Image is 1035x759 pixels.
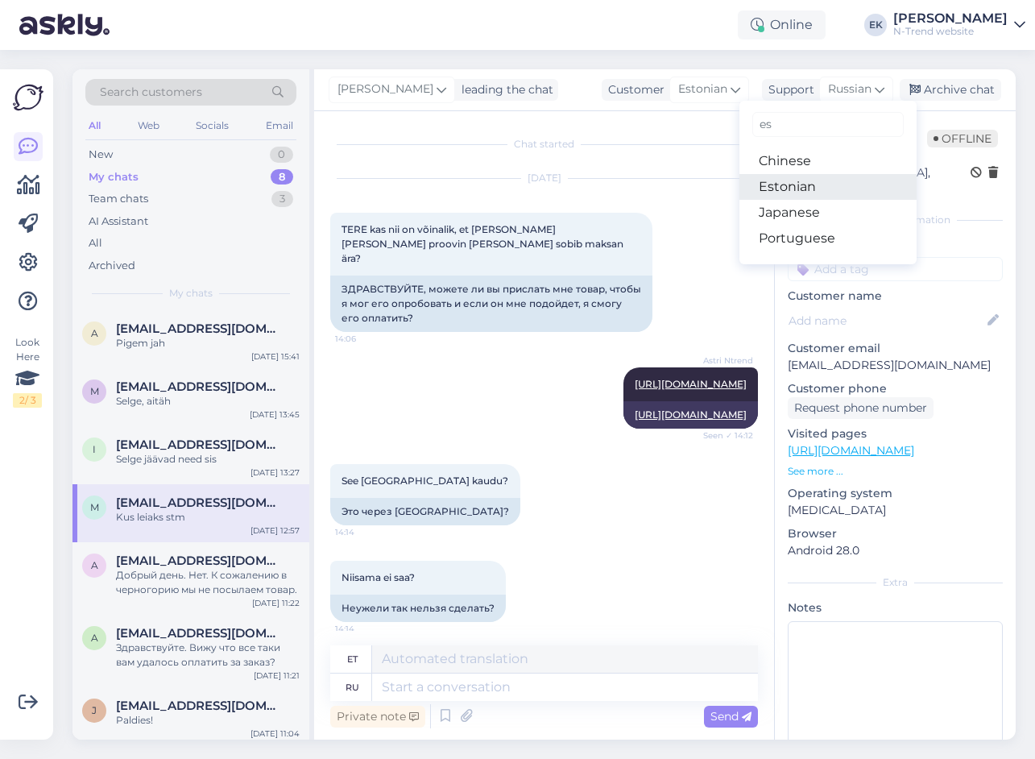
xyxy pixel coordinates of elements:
[927,130,998,147] span: Offline
[90,385,99,397] span: m
[335,333,395,345] span: 14:06
[788,288,1003,305] p: Customer name
[116,713,300,728] div: Paldies!
[116,641,300,670] div: Здравствуйте. Вижу что все таки вам удалось оплатить за заказ?
[739,174,917,200] a: Estonian
[693,429,753,442] span: Seen ✓ 14:12
[788,485,1003,502] p: Operating system
[92,704,97,716] span: j
[250,409,300,421] div: [DATE] 13:45
[271,169,293,185] div: 8
[250,525,300,537] div: [DATE] 12:57
[828,81,871,98] span: Russian
[893,12,1008,25] div: [PERSON_NAME]
[270,147,293,163] div: 0
[116,626,284,641] span: altynay.iskakova99@gmail.com
[330,171,758,185] div: [DATE]
[13,335,42,408] div: Look Here
[789,312,984,330] input: Add name
[250,728,300,740] div: [DATE] 11:04
[85,115,104,136] div: All
[335,623,395,635] span: 14:14
[893,12,1025,38] a: [PERSON_NAME]N-Trend website
[342,571,415,583] span: Niisama ei saa?
[738,10,826,39] div: Online
[635,409,747,421] a: [URL][DOMAIN_NAME]
[788,425,1003,442] p: Visited pages
[116,496,284,510] span: mariliisgoldberg@hot.ee
[91,327,98,339] span: a
[251,350,300,363] div: [DATE] 15:41
[739,148,917,174] a: Chinese
[116,452,300,467] div: Selge jäävad need sis
[116,321,284,336] span: agnes1991@mail.ee
[13,82,43,113] img: Askly Logo
[89,191,148,207] div: Team chats
[788,443,914,458] a: [URL][DOMAIN_NAME]
[263,115,296,136] div: Email
[788,357,1003,374] p: [EMAIL_ADDRESS][DOMAIN_NAME]
[788,525,1003,542] p: Browser
[788,599,1003,616] p: Notes
[330,276,652,332] div: ЗДРАВСТВУЙТЕ, можете ли вы прислать мне товар, чтобы я мог его опробовать и если он мне подойдет,...
[635,378,747,390] a: [URL][DOMAIN_NAME]
[116,554,284,568] span: annakononchuk29@gmail.com
[678,81,727,98] span: Estonian
[693,355,753,367] span: Astri Ntrend
[271,191,293,207] div: 3
[116,699,284,713] span: janastepane@gmail.com
[330,706,425,728] div: Private note
[116,336,300,350] div: Pigem jah
[762,81,814,98] div: Support
[116,568,300,597] div: Добрый день. Нет. К сожалению в черногорию мы не посылаем товар.
[330,137,758,151] div: Chat started
[710,709,751,724] span: Send
[90,501,99,513] span: m
[788,340,1003,357] p: Customer email
[93,443,96,455] span: i
[89,147,113,163] div: New
[252,597,300,609] div: [DATE] 11:22
[347,645,358,673] div: et
[116,510,300,525] div: Kus leiaks stm
[116,379,284,394] span: mariliiszeiger21@gmail.com
[193,115,232,136] div: Socials
[89,169,139,185] div: My chats
[893,25,1008,38] div: N-Trend website
[335,526,395,538] span: 14:14
[89,235,102,251] div: All
[330,595,506,622] div: Неужели так нельзя сделать?
[342,475,508,487] span: See [GEOGRAPHIC_DATA] kaudu?
[739,226,917,251] a: Portuguese
[455,81,553,98] div: leading the chat
[100,84,202,101] span: Search customers
[752,112,904,137] input: Type to filter...
[250,467,300,479] div: [DATE] 13:27
[169,286,213,301] span: My chats
[788,464,1003,479] p: See more ...
[788,575,1003,590] div: Extra
[788,257,1003,281] input: Add a tag
[89,258,135,274] div: Archived
[346,674,359,701] div: ru
[602,81,664,98] div: Customer
[342,223,626,264] span: TERE kas nii on võinalik, et [PERSON_NAME] [PERSON_NAME] proovin [PERSON_NAME] sobib maksan ära?
[739,200,917,226] a: Japanese
[135,115,163,136] div: Web
[116,394,300,409] div: Selge, aitäh
[788,380,1003,397] p: Customer phone
[91,559,98,571] span: a
[330,498,520,525] div: Это через [GEOGRAPHIC_DATA]?
[116,438,284,452] span: indrek.luigujoe@gmail.com
[91,632,98,644] span: a
[254,670,300,682] div: [DATE] 11:21
[788,397,934,419] div: Request phone number
[864,14,887,36] div: EK
[337,81,433,98] span: [PERSON_NAME]
[788,542,1003,559] p: Android 28.0
[788,502,1003,519] p: [MEDICAL_DATA]
[900,79,1001,101] div: Archive chat
[13,393,42,408] div: 2 / 3
[89,214,148,230] div: AI Assistant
